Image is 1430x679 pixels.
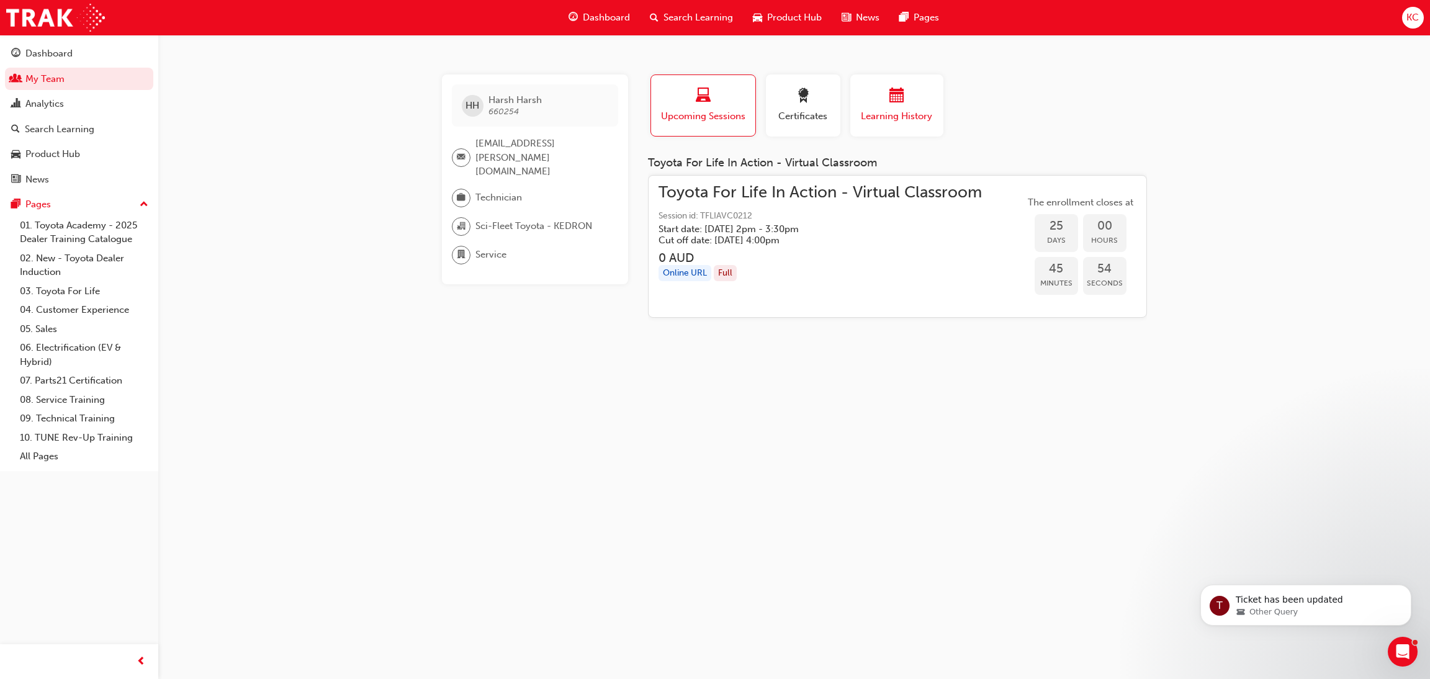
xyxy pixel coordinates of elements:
span: Minutes [1035,276,1078,290]
span: 45 [1035,262,1078,276]
span: laptop-icon [696,88,711,105]
span: news-icon [842,10,851,25]
a: Toyota For Life In Action - Virtual ClassroomSession id: TFLIAVC0212Start date: [DATE] 2pm - 3:30... [659,186,1136,308]
span: department-icon [457,247,465,263]
span: Pages [914,11,939,25]
span: Product Hub [767,11,822,25]
span: people-icon [11,74,20,85]
span: Session id: TFLIAVC0212 [659,209,982,223]
span: search-icon [650,10,659,25]
button: KC [1402,7,1424,29]
a: All Pages [15,447,153,466]
span: Hours [1083,233,1126,248]
div: Analytics [25,97,64,111]
a: Search Learning [5,118,153,141]
a: 04. Customer Experience [15,300,153,320]
a: pages-iconPages [889,5,949,30]
button: Pages [5,193,153,216]
span: 25 [1035,219,1078,233]
a: car-iconProduct Hub [743,5,832,30]
span: news-icon [11,174,20,186]
img: Trak [6,4,105,32]
button: Certificates [766,74,840,137]
span: email-icon [457,150,465,166]
span: up-icon [140,197,148,213]
a: Analytics [5,92,153,115]
span: 660254 [488,106,519,117]
a: search-iconSearch Learning [640,5,743,30]
div: Full [714,265,737,282]
a: 03. Toyota For Life [15,282,153,301]
a: 07. Parts21 Certification [15,371,153,390]
h3: 0 AUD [659,251,982,265]
span: briefcase-icon [457,190,465,206]
span: Search Learning [663,11,733,25]
iframe: Intercom notifications message [1182,559,1430,645]
span: calendar-icon [889,88,904,105]
div: Pages [25,197,51,212]
iframe: Intercom live chat [1388,637,1418,667]
span: 00 [1083,219,1126,233]
a: guage-iconDashboard [559,5,640,30]
span: Harsh Harsh [488,94,542,106]
span: guage-icon [569,10,578,25]
a: 01. Toyota Academy - 2025 Dealer Training Catalogue [15,216,153,249]
div: Search Learning [25,122,94,137]
span: News [856,11,879,25]
button: Upcoming Sessions [650,74,756,137]
span: search-icon [11,124,20,135]
a: 05. Sales [15,320,153,339]
span: pages-icon [899,10,909,25]
span: prev-icon [137,654,146,670]
span: Service [475,248,506,262]
button: DashboardMy TeamAnalyticsSearch LearningProduct HubNews [5,40,153,193]
span: HH [465,99,479,113]
span: The enrollment closes at [1025,196,1136,210]
div: Online URL [659,265,711,282]
span: Technician [475,191,522,205]
div: News [25,173,49,187]
a: 10. TUNE Rev-Up Training [15,428,153,447]
span: Seconds [1083,276,1126,290]
a: Dashboard [5,42,153,65]
div: Toyota For Life In Action - Virtual Classroom [648,156,1147,170]
a: Product Hub [5,143,153,166]
span: pages-icon [11,199,20,210]
span: car-icon [11,149,20,160]
a: My Team [5,68,153,91]
span: Days [1035,233,1078,248]
span: Certificates [775,109,831,124]
span: car-icon [753,10,762,25]
span: chart-icon [11,99,20,110]
span: Sci-Fleet Toyota - KEDRON [475,219,592,233]
h5: Cut off date: [DATE] 4:00pm [659,235,962,246]
span: [EMAIL_ADDRESS][PERSON_NAME][DOMAIN_NAME] [475,137,608,179]
button: Learning History [850,74,943,137]
a: 08. Service Training [15,390,153,410]
span: KC [1406,11,1419,25]
a: 02. New - Toyota Dealer Induction [15,249,153,282]
span: Toyota For Life In Action - Virtual Classroom [659,186,982,200]
a: 06. Electrification (EV & Hybrid) [15,338,153,371]
span: 54 [1083,262,1126,276]
div: Product Hub [25,147,80,161]
h5: Start date: [DATE] 2pm - 3:30pm [659,223,962,235]
a: news-iconNews [832,5,889,30]
span: Learning History [860,109,934,124]
span: Dashboard [583,11,630,25]
span: award-icon [796,88,811,105]
a: News [5,168,153,191]
a: 09. Technical Training [15,409,153,428]
div: Dashboard [25,47,73,61]
span: Upcoming Sessions [660,109,746,124]
span: organisation-icon [457,218,465,235]
span: guage-icon [11,48,20,60]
